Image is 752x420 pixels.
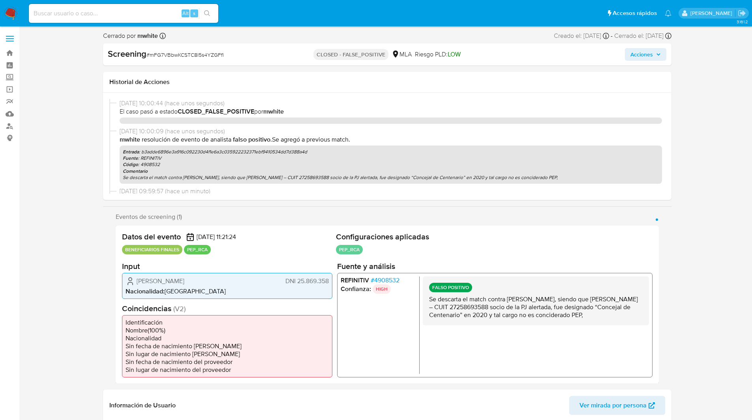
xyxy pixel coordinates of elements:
div: Cerrado el: [DATE] [614,32,671,40]
span: LOW [448,50,461,59]
span: Acciones [630,48,653,61]
b: mwhite [136,31,158,40]
a: Salir [738,9,746,17]
button: Ver mirada por persona [569,396,665,415]
p: CLOSED - FALSE_POSITIVE [313,49,388,60]
span: Ver mirada por persona [579,396,647,415]
a: Notificaciones [665,10,671,17]
span: Riesgo PLD: [415,50,461,59]
h1: Información de Usuario [109,401,176,409]
input: Buscar usuario o caso... [29,8,218,19]
div: MLA [392,50,412,59]
span: - [611,32,613,40]
b: Screening [108,47,146,60]
button: search-icon [199,8,215,19]
div: Creado el: [DATE] [554,32,609,40]
span: Alt [182,9,189,17]
span: Cerrado por [103,32,158,40]
button: Acciones [625,48,666,61]
span: # mFG7VBbwKCSTC8l5s4YZGFfl [146,51,224,59]
span: Accesos rápidos [613,9,657,17]
span: s [193,9,195,17]
p: matiasagustin.white@mercadolibre.com [690,9,735,17]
